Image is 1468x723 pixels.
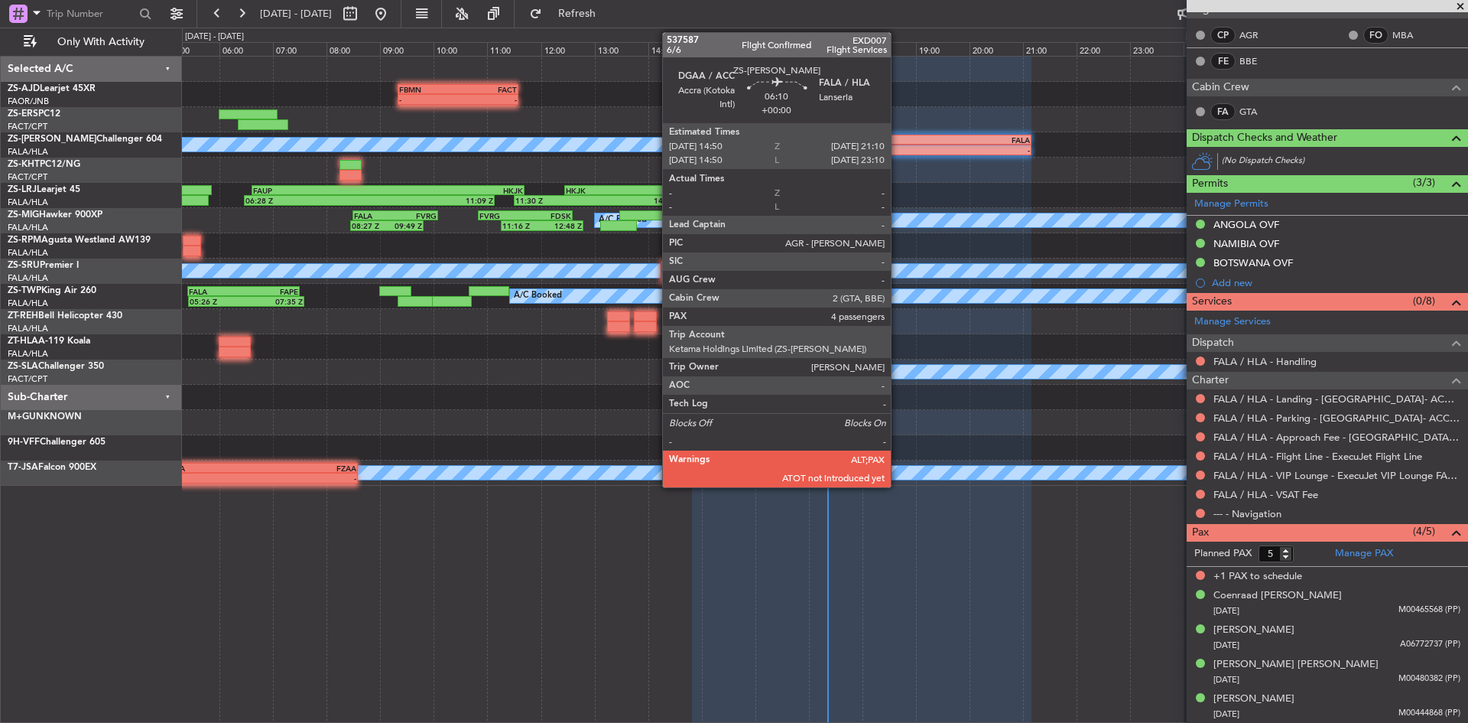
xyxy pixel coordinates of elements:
[1213,640,1239,651] span: [DATE]
[8,171,47,183] a: FACT/CPT
[1213,507,1281,520] a: --- - Navigation
[1398,604,1460,617] span: M00465568 (PP)
[840,360,888,383] div: A/C Booked
[8,337,38,346] span: ZT-HLA
[1192,79,1249,96] span: Cabin Crew
[1213,431,1460,444] a: FALA / HLA - Approach Fee - [GEOGRAPHIC_DATA]- ACC # 1800
[545,8,609,19] span: Refresh
[1213,588,1342,604] div: Coenraad [PERSON_NAME]
[1413,293,1435,309] span: (0/8)
[166,42,219,56] div: 05:00
[8,135,162,144] a: ZS-[PERSON_NAME]Challenger 604
[1213,412,1460,425] a: FALA / HLA - Parking - [GEOGRAPHIC_DATA]- ACC # 1800
[1413,174,1435,191] span: (3/3)
[1213,355,1317,368] a: FALA / HLA - Handling
[1194,197,1268,212] a: Manage Permits
[1023,42,1077,56] div: 21:00
[1213,623,1294,638] div: [PERSON_NAME]
[244,287,298,296] div: FAPE
[566,186,658,195] div: HKJK
[8,109,60,119] a: ZS-ERSPC12
[40,37,161,47] span: Only With Activity
[8,272,48,284] a: FALA/HLA
[1192,175,1228,193] span: Permits
[8,412,82,422] a: M+GUNKNOWN
[399,85,458,94] div: FBMN
[245,196,369,205] div: 06:28 Z
[1192,293,1232,311] span: Services
[1239,105,1274,119] a: GTA
[458,85,517,94] div: FACT
[8,412,29,422] span: M+G
[8,185,80,194] a: ZS-LRJLearjet 45
[1213,605,1239,617] span: [DATE]
[387,221,422,230] div: 09:49 Z
[515,196,599,205] div: 11:30 Z
[1213,674,1239,686] span: [DATE]
[479,211,525,220] div: FVRG
[1398,707,1460,720] span: M00444868 (PP)
[862,145,1030,155] div: -
[8,311,122,321] a: ZT-REHBell Helicopter 430
[1213,392,1460,405] a: FALA / HLA - Landing - [GEOGRAPHIC_DATA]- ACC # 1800
[814,373,855,382] div: -
[1398,673,1460,686] span: M00480382 (PP)
[1213,657,1379,673] div: [PERSON_NAME] [PERSON_NAME]
[219,42,273,56] div: 06:00
[395,211,437,220] div: FVRG
[693,145,862,155] div: -
[916,42,969,56] div: 19:00
[434,42,487,56] div: 10:00
[1192,334,1234,352] span: Dispatch
[167,474,261,483] div: -
[1222,155,1468,171] div: (No Dispatch Checks)
[541,42,595,56] div: 12:00
[1413,523,1435,539] span: (4/5)
[756,363,797,372] div: FALA
[8,438,40,447] span: 9H-VFF
[1392,28,1427,42] a: MBA
[514,285,562,308] div: A/C Booked
[8,362,38,371] span: ZS-SLA
[167,464,261,473] div: FALA
[8,348,48,360] a: FALA/HLA
[380,42,434,56] div: 09:00
[693,135,862,145] div: DGAA
[8,337,90,346] a: ZT-HLAA-119 Koala
[797,363,838,372] div: FVRG
[8,135,96,144] span: ZS-[PERSON_NAME]
[1184,42,1237,56] div: 00:00
[8,286,41,295] span: ZS-TWP
[8,323,48,334] a: FALA/HLA
[1213,256,1293,269] div: BOTSWANA OVF
[8,463,38,472] span: T7-JSA
[354,211,395,220] div: FALA
[17,30,166,54] button: Only With Activity
[487,42,541,56] div: 11:00
[8,96,49,107] a: FAOR/JNB
[8,236,41,245] span: ZS-RPM
[1213,708,1239,720] span: [DATE]
[47,2,135,25] input: Trip Number
[8,210,39,220] span: ZS-MIG
[1194,546,1252,562] label: Planned PAX
[599,209,647,232] div: A/C Booked
[1213,450,1422,463] a: FALA / HLA - Flight Line - ExecuJet Flight Line
[8,463,96,472] a: T7-JSAFalcon 900EX
[755,42,809,56] div: 16:00
[8,160,80,169] a: ZS-KHTPC12/NG
[8,362,104,371] a: ZS-SLAChallenger 350
[8,298,48,309] a: FALA/HLA
[8,236,151,245] a: ZS-RPMAgusta Westland AW139
[8,438,106,447] a: 9H-VFFChallenger 605
[246,297,303,306] div: 07:35 Z
[326,42,380,56] div: 08:00
[502,221,542,230] div: 11:16 Z
[1213,692,1294,707] div: [PERSON_NAME]
[1194,314,1271,330] a: Manage Services
[388,186,523,195] div: HKJK
[1210,103,1236,120] div: FA
[648,42,702,56] div: 14:00
[1077,42,1130,56] div: 22:00
[1192,129,1337,147] span: Dispatch Checks and Weather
